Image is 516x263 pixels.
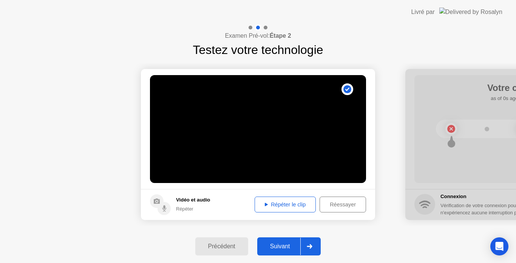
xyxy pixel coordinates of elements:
img: Delivered by Rosalyn [439,8,502,16]
button: Précédent [195,237,248,255]
button: Réessayer [320,197,366,212]
h1: Testez votre technologie [193,41,323,59]
button: Suivant [257,237,321,255]
h4: Examen Pré-vol: [225,31,291,40]
div: Livré par [411,8,435,17]
div: Suivant [260,243,301,250]
div: Précédent [198,243,246,250]
div: Réessayer [322,201,363,208]
div: Répéter le clip [257,201,313,208]
b: Étape 2 [270,32,291,39]
div: Répéter [176,205,210,212]
h5: Vidéo et audio [176,196,210,204]
button: Répéter le clip [255,197,316,212]
div: Open Intercom Messenger [490,237,508,255]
